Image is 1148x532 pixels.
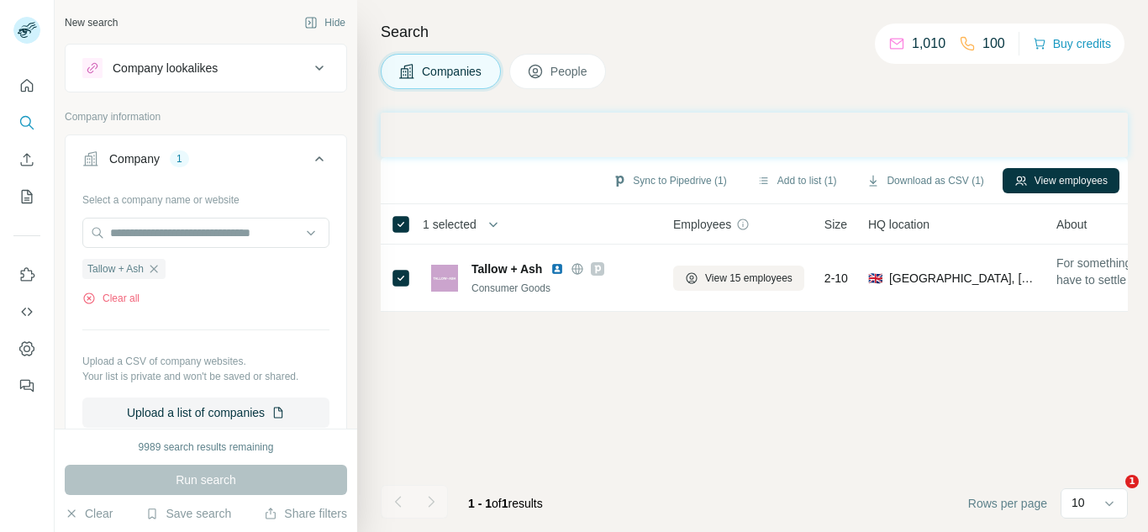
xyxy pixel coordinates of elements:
[468,497,543,510] span: results
[705,271,793,286] span: View 15 employees
[109,150,160,167] div: Company
[868,216,929,233] span: HQ location
[82,186,329,208] div: Select a company name or website
[422,63,483,80] span: Companies
[471,261,542,277] span: Tallow + Ash
[381,20,1128,44] h4: Search
[1125,475,1139,488] span: 1
[65,15,118,30] div: New search
[13,260,40,290] button: Use Surfe on LinkedIn
[431,265,458,292] img: Logo of Tallow + Ash
[87,261,144,277] span: Tallow + Ash
[82,354,329,369] p: Upload a CSV of company websites.
[423,216,477,233] span: 1 selected
[66,48,346,88] button: Company lookalikes
[381,113,1128,157] iframe: Banner
[745,168,849,193] button: Add to list (1)
[292,10,357,35] button: Hide
[82,398,329,428] button: Upload a list of companies
[1091,475,1131,515] iframe: Intercom live chat
[13,182,40,212] button: My lists
[13,145,40,175] button: Enrich CSV
[502,497,508,510] span: 1
[264,505,347,522] button: Share filters
[82,291,140,306] button: Clear all
[912,34,945,54] p: 1,010
[170,151,189,166] div: 1
[139,440,274,455] div: 9989 search results remaining
[868,270,882,287] span: 🇬🇧
[13,371,40,401] button: Feedback
[13,108,40,138] button: Search
[673,216,731,233] span: Employees
[673,266,804,291] button: View 15 employees
[65,505,113,522] button: Clear
[982,34,1005,54] p: 100
[824,216,847,233] span: Size
[968,495,1047,512] span: Rows per page
[1056,216,1087,233] span: About
[1033,32,1111,55] button: Buy credits
[471,281,653,296] div: Consumer Goods
[13,297,40,327] button: Use Surfe API
[468,497,492,510] span: 1 - 1
[13,71,40,101] button: Quick start
[550,262,564,276] img: LinkedIn logo
[1003,168,1119,193] button: View employees
[550,63,589,80] span: People
[145,505,231,522] button: Save search
[601,168,738,193] button: Sync to Pipedrive (1)
[492,497,502,510] span: of
[824,270,848,287] span: 2-10
[65,109,347,124] p: Company information
[13,334,40,364] button: Dashboard
[66,139,346,186] button: Company1
[855,168,995,193] button: Download as CSV (1)
[1072,494,1085,511] p: 10
[82,369,329,384] p: Your list is private and won't be saved or shared.
[889,270,1036,287] span: [GEOGRAPHIC_DATA], [GEOGRAPHIC_DATA]
[113,60,218,76] div: Company lookalikes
